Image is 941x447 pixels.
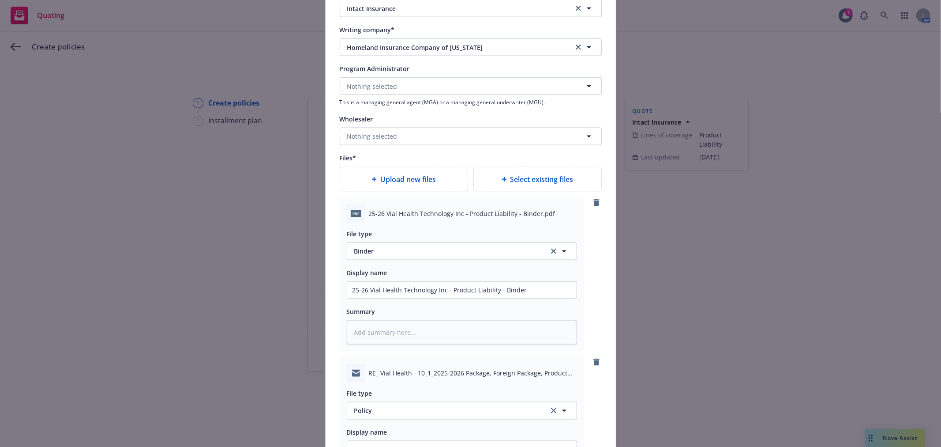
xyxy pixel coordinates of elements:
[340,154,356,162] span: Files*
[354,246,539,256] span: Binder
[347,428,387,436] span: Display name
[591,357,602,367] a: remove
[347,307,375,316] span: Summary
[473,167,602,192] div: Select existing files
[340,38,602,56] button: Homeland Insurance Company of [US_STATE]clear selection
[351,210,361,217] span: pdf
[340,115,373,123] span: Wholesaler
[340,77,602,95] button: Nothing selected
[347,43,560,52] span: Homeland Insurance Company of [US_STATE]
[510,174,574,185] span: Select existing files
[347,402,577,420] button: Policyclear selection
[380,174,436,185] span: Upload new files
[347,242,577,260] button: Binderclear selection
[340,167,468,192] div: Upload new files
[548,246,559,257] a: clear selection
[340,64,410,73] span: Program Administrator
[591,197,602,208] a: remove
[347,269,387,277] span: Display name
[340,128,602,145] button: Nothing selected
[347,282,577,299] input: Add display name here...
[340,26,395,34] span: Writing company*
[573,42,584,53] a: clear selection
[347,82,397,91] span: Nothing selected
[340,98,602,106] span: This is a managing general agent (MGA) or a managing general underwriter (MGU).
[369,368,577,378] span: RE_ Vial Health - 10_1_2025-2026 Package, Foreign Package, Product Liability_E&O, Workers Comp - ...
[369,209,555,218] span: 25-26 Vial Health Technology Inc - Product Liability - Binder.pdf
[347,389,372,398] span: File type
[347,4,560,13] span: Intact Insurance
[347,132,397,141] span: Nothing selected
[354,406,539,415] span: Policy
[347,230,372,238] span: File type
[548,405,559,416] a: clear selection
[573,3,584,14] a: clear selection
